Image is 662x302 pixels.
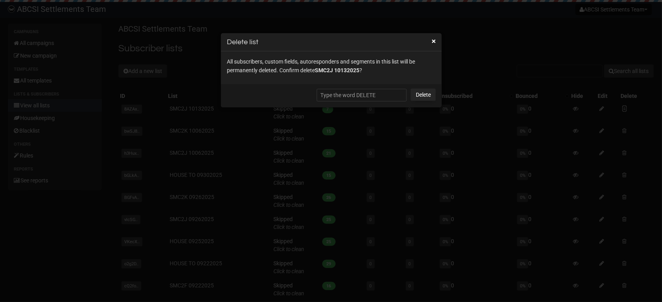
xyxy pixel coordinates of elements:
[227,57,436,75] p: All subscribers, custom fields, autoresponders and segments in this list will be permanently dele...
[315,67,359,73] span: SMC2J 10132025
[227,37,436,47] h3: Delete list
[432,38,436,45] button: ×
[317,89,407,101] input: Type the word DELETE
[411,88,436,101] a: Delete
